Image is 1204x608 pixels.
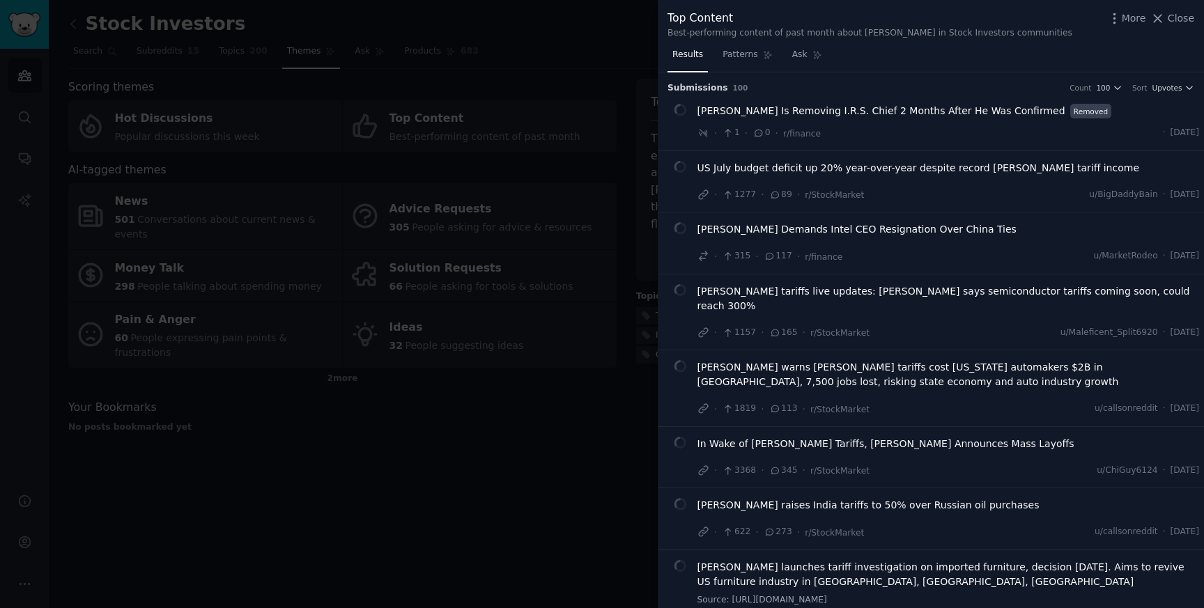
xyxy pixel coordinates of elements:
span: Removed [1070,104,1112,118]
span: · [802,325,805,340]
button: 100 [1096,83,1122,93]
span: · [755,525,758,540]
span: Close [1168,11,1194,26]
span: r/StockMarket [810,405,870,414]
div: Count [1070,83,1091,93]
button: More [1107,11,1146,26]
a: [PERSON_NAME] raises India tariffs to 50% over Russian oil purchases [697,498,1040,513]
span: · [1163,189,1166,201]
span: Submission s [667,82,728,95]
span: · [797,525,800,540]
span: Results [672,49,703,61]
a: [PERSON_NAME] Demands Intel CEO Resignation Over China Ties [697,222,1017,237]
span: · [802,463,805,478]
span: · [714,402,717,416]
span: · [761,187,764,202]
span: · [1163,327,1166,339]
span: r/StockMarket [810,466,870,476]
a: In Wake of [PERSON_NAME] Tariffs, [PERSON_NAME] Announces Mass Layoffs [697,437,1074,451]
span: 117 [764,250,792,263]
span: [DATE] [1171,403,1199,415]
span: u/BigDaddyBain [1089,189,1157,201]
a: Ask [787,44,827,72]
span: · [755,249,758,264]
span: u/callsonreddit [1095,526,1158,538]
span: 165 [769,327,798,339]
span: u/MarketRodeo [1093,250,1157,263]
span: r/StockMarket [805,190,864,200]
span: · [714,463,717,478]
span: 622 [722,526,750,538]
span: [DATE] [1171,250,1199,263]
span: · [775,126,778,141]
span: 3368 [722,465,756,477]
span: · [714,187,717,202]
span: 113 [769,403,798,415]
span: · [1163,250,1166,263]
span: · [797,187,800,202]
span: 273 [764,526,792,538]
span: 100 [1096,83,1110,93]
span: · [761,402,764,416]
span: · [797,249,800,264]
div: Sort [1132,83,1148,93]
span: · [1163,465,1166,477]
div: Top Content [667,10,1072,27]
a: [PERSON_NAME] warns [PERSON_NAME] tariffs cost [US_STATE] automakers $2B in [GEOGRAPHIC_DATA], 7,... [697,360,1200,389]
button: Upvotes [1152,83,1194,93]
div: Best-performing content of past month about [PERSON_NAME] in Stock Investors communities [667,27,1072,40]
span: 89 [769,189,792,201]
span: · [802,402,805,416]
span: · [1163,403,1166,415]
a: US July budget deficit up 20% year-over-year despite record [PERSON_NAME] tariff income [697,161,1140,176]
span: · [714,525,717,540]
a: Patterns [718,44,777,72]
span: Upvotes [1152,83,1182,93]
a: Results [667,44,708,72]
span: [DATE] [1171,465,1199,477]
span: 0 [752,127,770,139]
span: · [761,463,764,478]
span: r/StockMarket [805,528,864,538]
span: · [1163,526,1166,538]
span: · [714,249,717,264]
span: · [745,126,748,141]
span: u/ChiGuy6124 [1097,465,1157,477]
a: Source: [URL][DOMAIN_NAME] [697,594,1200,607]
span: [DATE] [1171,189,1199,201]
span: r/StockMarket [810,328,870,338]
span: · [1163,127,1166,139]
span: u/callsonreddit [1095,403,1158,415]
span: 315 [722,250,750,263]
span: · [761,325,764,340]
button: Close [1150,11,1194,26]
span: More [1122,11,1146,26]
span: r/finance [783,129,821,139]
span: Ask [792,49,808,61]
span: 1819 [722,403,756,415]
span: Patterns [723,49,757,61]
span: 100 [733,84,748,92]
span: r/finance [805,252,842,262]
span: 345 [769,465,798,477]
span: 1157 [722,327,756,339]
span: · [714,325,717,340]
a: [PERSON_NAME] tariffs live updates: [PERSON_NAME] says semiconductor tariffs coming soon, could r... [697,284,1200,313]
span: 1277 [722,189,756,201]
span: [DATE] [1171,526,1199,538]
span: u/Maleficent_Split6920 [1060,327,1158,339]
span: [DATE] [1171,327,1199,339]
span: 1 [722,127,739,139]
span: · [714,126,717,141]
a: [PERSON_NAME] launches tariff investigation on imported furniture, decision [DATE]. Aims to reviv... [697,560,1200,589]
a: [PERSON_NAME] Is Removing I.R.S. Chief 2 Months After He Was Confirmed [697,104,1065,118]
span: [DATE] [1171,127,1199,139]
